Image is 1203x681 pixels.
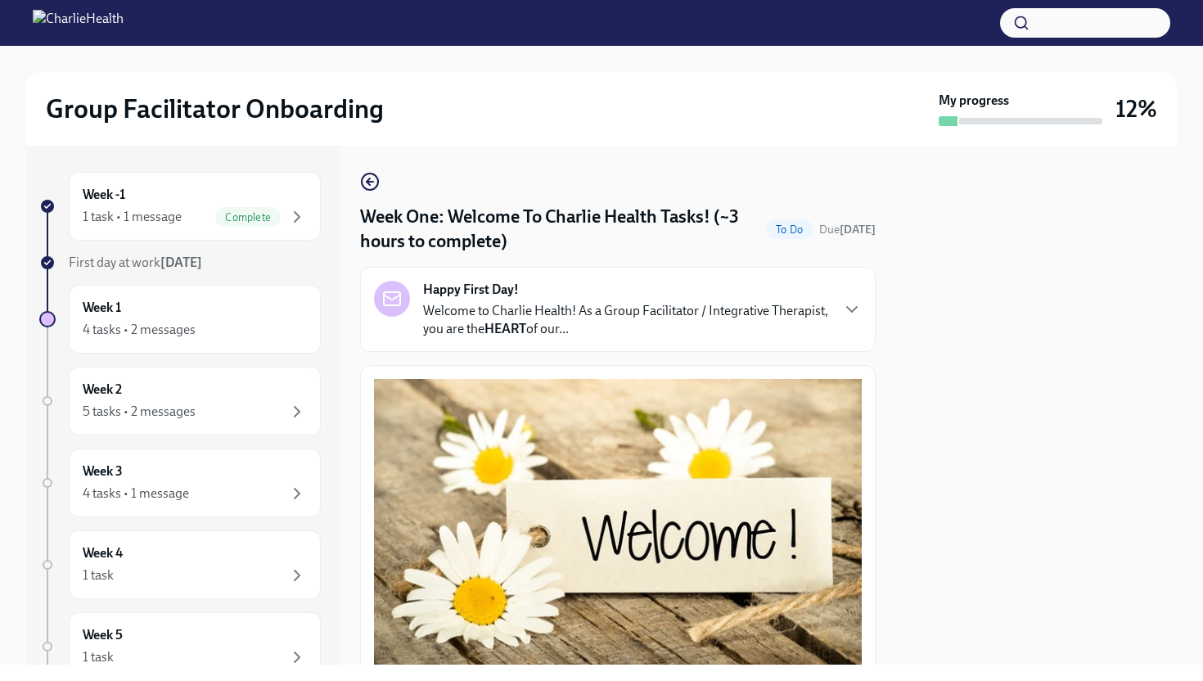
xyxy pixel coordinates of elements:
[46,92,384,125] h2: Group Facilitator Onboarding
[423,281,519,299] strong: Happy First Day!
[83,299,121,317] h6: Week 1
[39,254,321,272] a: First day at work[DATE]
[33,10,124,36] img: CharlieHealth
[39,367,321,435] a: Week 25 tasks • 2 messages
[83,626,123,644] h6: Week 5
[819,222,876,237] span: September 29th, 2025 10:00
[69,255,202,270] span: First day at work
[39,449,321,517] a: Week 34 tasks • 1 message
[83,403,196,421] div: 5 tasks • 2 messages
[83,321,196,339] div: 4 tasks • 2 messages
[83,208,182,226] div: 1 task • 1 message
[939,92,1009,110] strong: My progress
[160,255,202,270] strong: [DATE]
[83,544,123,562] h6: Week 4
[83,462,123,480] h6: Week 3
[360,205,759,254] h4: Week One: Welcome To Charlie Health Tasks! (~3 hours to complete)
[484,321,526,336] strong: HEART
[39,612,321,681] a: Week 51 task
[83,186,125,204] h6: Week -1
[83,381,122,399] h6: Week 2
[766,223,813,236] span: To Do
[39,285,321,354] a: Week 14 tasks • 2 messages
[374,379,862,672] button: Zoom image
[840,223,876,237] strong: [DATE]
[83,485,189,503] div: 4 tasks • 1 message
[423,302,829,338] p: Welcome to Charlie Health! As a Group Facilitator / Integrative Therapist, you are the of our...
[1115,94,1157,124] h3: 12%
[819,223,876,237] span: Due
[39,172,321,241] a: Week -11 task • 1 messageComplete
[39,530,321,599] a: Week 41 task
[215,211,281,223] span: Complete
[83,648,114,666] div: 1 task
[83,566,114,584] div: 1 task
